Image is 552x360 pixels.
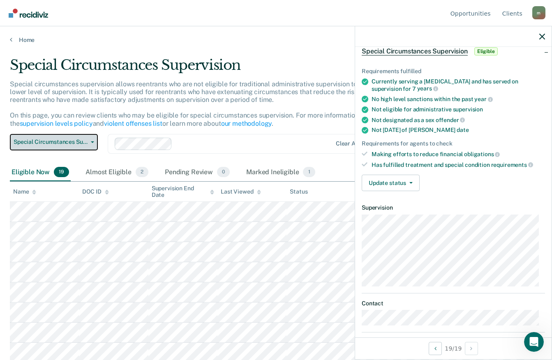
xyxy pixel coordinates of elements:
[303,167,315,178] span: 1
[457,127,469,133] span: date
[10,80,413,127] p: Special circumstances supervision allows reentrants who are not eligible for traditional administ...
[20,120,93,127] a: supervision levels policy
[152,185,214,199] div: Supervision End Date
[372,95,545,103] div: No high level sanctions within the past
[163,164,231,182] div: Pending Review
[10,57,424,80] div: Special Circumstances Supervision
[82,188,109,195] div: DOC ID
[464,151,500,157] span: obligations
[84,164,150,182] div: Almost Eligible
[362,140,545,147] div: Requirements for agents to check
[532,6,545,19] div: m
[355,38,552,65] div: Special Circumstances SupervisionEligible
[136,167,148,178] span: 2
[13,188,36,195] div: Name
[221,188,261,195] div: Last Viewed
[372,150,545,158] div: Making efforts to reduce financial
[491,162,533,168] span: requirements
[54,167,69,178] span: 19
[10,164,71,182] div: Eligible Now
[362,47,468,55] span: Special Circumstances Supervision
[362,68,545,75] div: Requirements fulfilled
[453,106,483,113] span: supervision
[362,175,420,191] button: Update status
[474,47,498,55] span: Eligible
[429,342,442,355] button: Previous Opportunity
[362,300,545,307] dt: Contact
[372,116,545,124] div: Not designated as a sex
[524,332,544,352] iframe: Intercom live chat
[290,188,307,195] div: Status
[465,342,478,355] button: Next Opportunity
[362,204,545,211] dt: Supervision
[532,6,545,19] button: Profile dropdown button
[10,36,542,44] a: Home
[9,9,48,18] img: Recidiviz
[372,78,545,92] div: Currently serving a [MEDICAL_DATA] and has served on supervision for 7
[14,138,88,145] span: Special Circumstances Supervision
[217,167,230,178] span: 0
[372,161,545,168] div: Has fulfilled treatment and special condition
[436,117,465,123] span: offender
[372,106,545,113] div: Not eligible for administrative
[336,140,371,147] div: Clear agents
[372,127,545,134] div: Not [DATE] of [PERSON_NAME]
[417,85,438,92] span: years
[104,120,162,127] a: violent offenses list
[245,164,317,182] div: Marked Ineligible
[221,120,272,127] a: our methodology
[474,96,492,102] span: year
[355,337,552,359] div: 19 / 19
